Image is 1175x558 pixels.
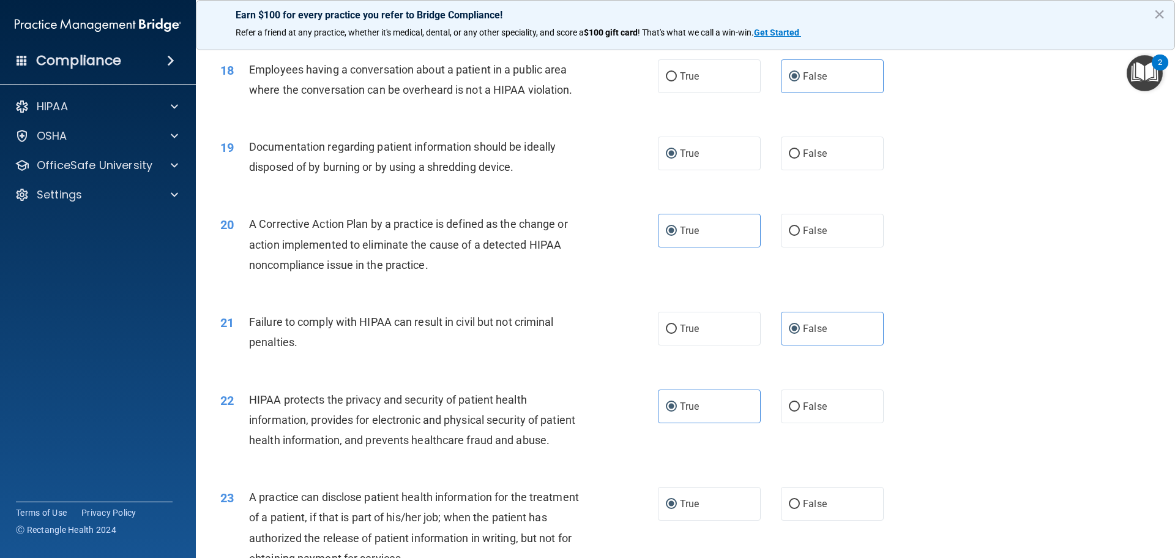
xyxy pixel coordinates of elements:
[803,401,827,412] span: False
[666,227,677,236] input: True
[803,225,827,236] span: False
[666,402,677,412] input: True
[16,507,67,519] a: Terms of Use
[15,13,181,37] img: PMB logo
[584,28,638,37] strong: $100 gift card
[220,63,234,78] span: 18
[81,507,136,519] a: Privacy Policy
[789,72,800,81] input: False
[249,63,573,96] span: Employees having a conversation about a patient in a public area where the conversation can be ov...
[37,99,68,114] p: HIPAA
[803,323,827,334] span: False
[789,325,800,334] input: False
[220,140,234,155] span: 19
[37,158,152,173] p: OfficeSafe University
[249,315,554,349] span: Failure to comply with HIPAA can result in civil but not criminal penalties.
[249,393,575,447] span: HIPAA protects the privacy and security of patient health information, provides for electronic an...
[789,402,800,412] input: False
[37,187,82,202] p: Settings
[680,401,699,412] span: True
[666,149,677,159] input: True
[37,129,67,143] p: OSHA
[220,491,234,505] span: 23
[36,52,121,69] h4: Compliance
[680,148,699,159] span: True
[666,500,677,509] input: True
[15,187,178,202] a: Settings
[1158,62,1162,78] div: 2
[803,148,827,159] span: False
[789,500,800,509] input: False
[220,217,234,232] span: 20
[666,72,677,81] input: True
[249,140,556,173] span: Documentation regarding patient information should be ideally disposed of by burning or by using ...
[220,393,234,408] span: 22
[1154,4,1165,24] button: Close
[16,524,116,536] span: Ⓒ Rectangle Health 2024
[789,149,800,159] input: False
[803,498,827,510] span: False
[220,315,234,330] span: 21
[754,28,799,37] strong: Get Started
[1127,55,1163,91] button: Open Resource Center, 2 new notifications
[754,28,801,37] a: Get Started
[803,70,827,82] span: False
[638,28,754,37] span: ! That's what we call a win-win.
[236,28,584,37] span: Refer a friend at any practice, whether it's medical, dental, or any other speciality, and score a
[15,99,178,114] a: HIPAA
[680,323,699,334] span: True
[680,498,699,510] span: True
[249,217,568,271] span: A Corrective Action Plan by a practice is defined as the change or action implemented to eliminat...
[789,227,800,236] input: False
[236,9,1135,21] p: Earn $100 for every practice you refer to Bridge Compliance!
[666,325,677,334] input: True
[680,70,699,82] span: True
[15,129,178,143] a: OSHA
[15,158,178,173] a: OfficeSafe University
[680,225,699,236] span: True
